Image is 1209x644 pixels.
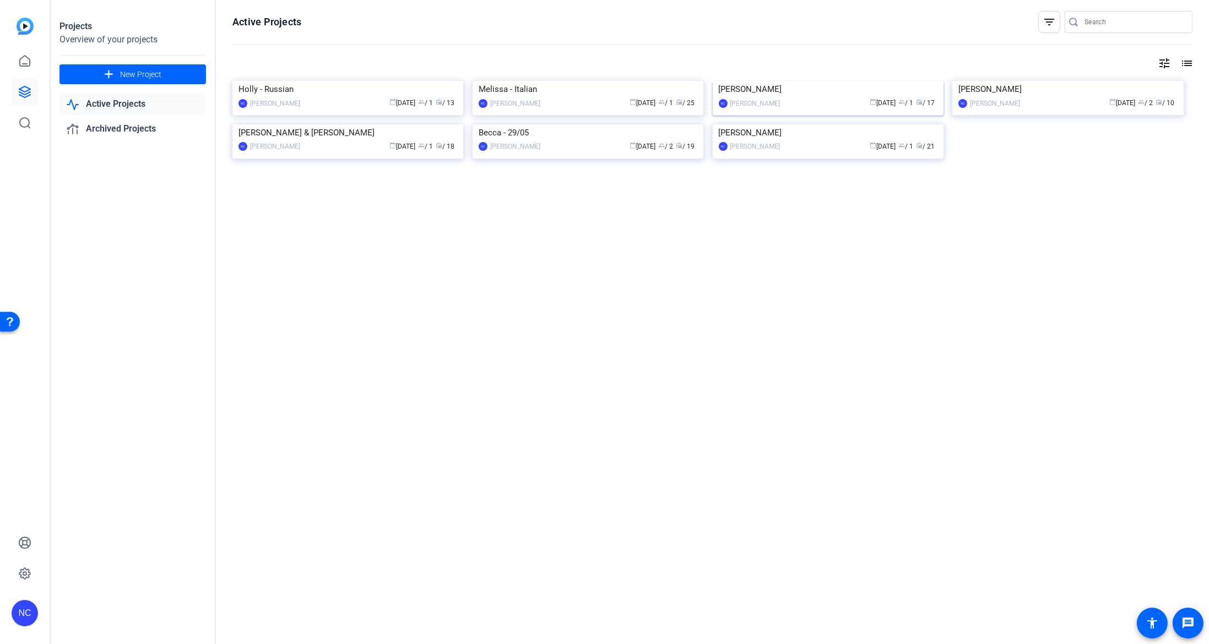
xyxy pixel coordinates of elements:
span: group [418,99,425,105]
a: Archived Projects [59,118,206,140]
div: Holly - Russian [238,81,457,97]
span: calendar_today [870,99,876,105]
span: calendar_today [630,99,636,105]
div: [PERSON_NAME] & [PERSON_NAME] [238,124,457,141]
span: [DATE] [630,99,655,107]
span: [DATE] [389,99,415,107]
span: radio [436,99,442,105]
img: blue-gradient.svg [17,18,34,35]
div: NC [479,99,487,108]
span: / 1 [898,143,913,150]
span: / 10 [1156,99,1175,107]
span: / 13 [436,99,454,107]
div: NC [958,99,967,108]
span: [DATE] [389,143,415,150]
span: / 2 [1138,99,1153,107]
span: radio [436,142,442,149]
div: [PERSON_NAME] [719,81,937,97]
div: [PERSON_NAME] [730,141,780,152]
div: [PERSON_NAME] [250,141,300,152]
span: group [1138,99,1145,105]
mat-icon: message [1181,616,1195,630]
h1: Active Projects [232,15,301,29]
div: [PERSON_NAME] [970,98,1020,109]
span: calendar_today [1110,99,1116,105]
span: radio [676,99,682,105]
div: Projects [59,20,206,33]
div: [PERSON_NAME] [490,141,540,152]
span: group [418,142,425,149]
span: / 1 [418,143,433,150]
span: group [898,99,905,105]
button: New Project [59,64,206,84]
span: [DATE] [1110,99,1136,107]
div: NC [719,142,728,151]
span: group [898,142,905,149]
div: Overview of your projects [59,33,206,46]
span: / 18 [436,143,454,150]
span: New Project [120,69,161,80]
div: Becca - 29/05 [479,124,697,141]
span: calendar_today [630,142,636,149]
div: NC [238,99,247,108]
span: / 1 [418,99,433,107]
div: [PERSON_NAME] [250,98,300,109]
div: NC [719,99,728,108]
span: group [658,99,665,105]
mat-icon: filter_list [1043,15,1056,29]
span: / 17 [916,99,935,107]
input: Search [1085,15,1184,29]
div: [PERSON_NAME] [958,81,1177,97]
span: / 1 [658,99,673,107]
span: [DATE] [630,143,655,150]
span: / 21 [916,143,935,150]
span: group [658,142,665,149]
div: [PERSON_NAME] [730,98,780,109]
mat-icon: accessibility [1146,616,1159,630]
span: radio [916,142,923,149]
span: / 25 [676,99,695,107]
span: radio [1156,99,1163,105]
div: [PERSON_NAME] [490,98,540,109]
mat-icon: add [102,68,116,81]
span: / 19 [676,143,695,150]
div: Melissa - Italian [479,81,697,97]
span: [DATE] [870,99,896,107]
span: calendar_today [389,142,396,149]
a: Active Projects [59,93,206,116]
div: NC [479,142,487,151]
mat-icon: list [1179,57,1192,70]
span: radio [916,99,923,105]
div: [PERSON_NAME] [719,124,937,141]
div: NC [238,142,247,151]
span: calendar_today [870,142,876,149]
span: radio [676,142,682,149]
span: / 1 [898,99,913,107]
span: [DATE] [870,143,896,150]
span: / 2 [658,143,673,150]
span: calendar_today [389,99,396,105]
div: NC [12,600,38,626]
mat-icon: tune [1158,57,1171,70]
